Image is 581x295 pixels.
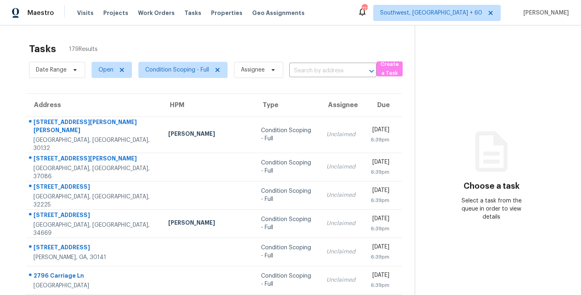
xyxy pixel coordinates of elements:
[261,126,313,143] div: Condition Scoping - Full
[368,168,389,176] div: 6:39pm
[252,9,305,17] span: Geo Assignments
[261,187,313,203] div: Condition Scoping - Full
[261,215,313,232] div: Condition Scoping - Full
[211,9,242,17] span: Properties
[368,271,389,281] div: [DATE]
[376,61,403,76] button: Create a Task
[326,163,355,171] div: Unclaimed
[261,272,313,288] div: Condition Scoping - Full
[241,66,265,74] span: Assignee
[29,45,56,53] h2: Tasks
[33,253,155,261] div: [PERSON_NAME], GA, 30141
[326,191,355,199] div: Unclaimed
[138,9,175,17] span: Work Orders
[320,94,362,116] th: Assignee
[326,276,355,284] div: Unclaimed
[98,66,113,74] span: Open
[33,221,155,237] div: [GEOGRAPHIC_DATA], [GEOGRAPHIC_DATA], 34669
[380,60,399,78] span: Create a Task
[380,9,482,17] span: Southwest, [GEOGRAPHIC_DATA] + 60
[168,130,249,140] div: [PERSON_NAME]
[36,66,67,74] span: Date Range
[33,243,155,253] div: [STREET_ADDRESS]
[26,94,162,116] th: Address
[184,10,201,16] span: Tasks
[453,197,530,221] div: Select a task from the queue in order to view details
[145,66,209,74] span: Condition Scoping - Full
[33,164,155,181] div: [GEOGRAPHIC_DATA], [GEOGRAPHIC_DATA], 37086
[368,243,389,253] div: [DATE]
[368,225,389,233] div: 6:39pm
[464,182,520,190] h3: Choose a task
[255,94,320,116] th: Type
[162,94,255,116] th: HPM
[77,9,94,17] span: Visits
[261,159,313,175] div: Condition Scoping - Full
[326,131,355,139] div: Unclaimed
[368,136,389,144] div: 6:39pm
[368,186,389,196] div: [DATE]
[69,45,98,53] span: 179 Results
[368,215,389,225] div: [DATE]
[33,154,155,164] div: [STREET_ADDRESS][PERSON_NAME]
[368,126,389,136] div: [DATE]
[362,5,367,13] div: 712
[362,94,402,116] th: Due
[103,9,128,17] span: Projects
[33,211,155,221] div: [STREET_ADDRESS]
[520,9,569,17] span: [PERSON_NAME]
[326,219,355,228] div: Unclaimed
[33,272,155,282] div: 2796 Carriage Ln
[33,282,155,290] div: [GEOGRAPHIC_DATA]
[33,183,155,193] div: [STREET_ADDRESS]
[368,253,389,261] div: 6:39pm
[33,193,155,209] div: [GEOGRAPHIC_DATA], [GEOGRAPHIC_DATA], 32225
[168,219,249,229] div: [PERSON_NAME]
[289,65,354,77] input: Search by address
[33,136,155,152] div: [GEOGRAPHIC_DATA], [GEOGRAPHIC_DATA], 30132
[368,281,389,289] div: 6:39pm
[368,158,389,168] div: [DATE]
[326,248,355,256] div: Unclaimed
[368,196,389,204] div: 6:39pm
[27,9,54,17] span: Maestro
[366,65,377,77] button: Open
[33,118,155,136] div: [STREET_ADDRESS][PERSON_NAME][PERSON_NAME]
[261,244,313,260] div: Condition Scoping - Full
